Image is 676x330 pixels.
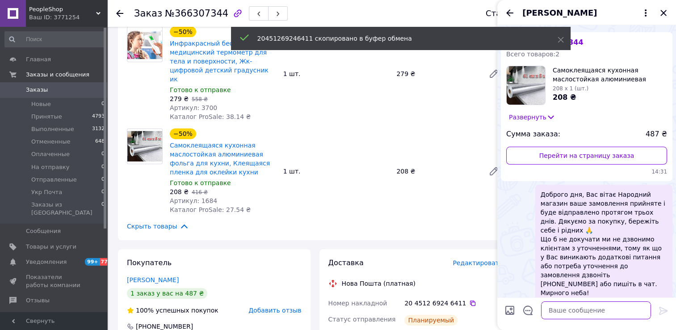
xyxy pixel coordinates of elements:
[26,273,83,289] span: Показатели работы компании
[170,86,231,93] span: Готово к отправке
[170,113,251,120] span: Каталог ProSale: 38.14 ₴
[280,68,393,80] div: 1 шт.
[170,128,196,139] div: −50%
[134,8,162,19] span: Заказ
[31,125,74,133] span: Выполненные
[328,258,364,267] span: Доставка
[127,131,162,161] img: Cамоклеящаяся кухонная маслостойкая алюминиевая фольга для кухни, Клеящаяся пленка для оклейки кухни
[393,68,481,80] div: 279 ₴
[192,96,208,102] span: 558 ₴
[101,100,105,108] span: 0
[506,112,558,122] button: Развернуть
[506,147,667,165] a: Перейти на страницу заказа
[31,163,69,171] span: На отправку
[170,104,217,111] span: Артикул: 3700
[101,201,105,217] span: 0
[485,162,503,180] a: Редактировать
[328,300,387,307] span: Номер накладной
[553,85,588,92] span: 208 x 1 (шт.)
[170,142,270,176] a: Cамоклеящаяся кухонная маслостойкая алюминиевая фольга для кухни, Клеящаяся пленка для оклейки кухни
[506,51,559,58] span: Всего товаров: 2
[101,188,105,196] span: 0
[29,5,96,13] span: PeopleShop
[26,55,51,63] span: Главная
[170,197,217,204] span: Артикул: 1684
[92,125,105,133] span: 3132
[248,307,301,314] span: Добавить отзыв
[280,165,393,178] div: 1 шт.
[101,176,105,184] span: 0
[453,259,503,267] span: Редактировать
[31,138,70,146] span: Отмененные
[31,201,101,217] span: Заказы из [GEOGRAPHIC_DATA]
[404,299,503,308] div: 20 4512 6924 6411
[26,296,50,305] span: Отзывы
[553,93,576,102] span: 208 ₴
[404,315,458,326] div: Планируемый
[507,66,545,105] img: 4473165663_w200_h200_camokleyaschayasya-kuhonnaya-maslostojkaya.jpg
[170,179,231,186] span: Готово к отправке
[170,95,189,102] span: 279 ₴
[136,307,154,314] span: 100%
[101,150,105,158] span: 0
[31,150,70,158] span: Оплаченные
[127,221,189,231] span: Скрыть товары
[165,8,228,19] span: №366307344
[486,9,546,18] div: Статус заказа
[522,7,651,19] button: [PERSON_NAME]
[31,188,62,196] span: Укр Почта
[192,189,208,195] span: 416 ₴
[127,276,179,283] a: [PERSON_NAME]
[170,188,189,195] span: 208 ₴
[170,40,273,83] a: Инфракрасный бесконтактный медицинский термометр для тела и поверхности, Жк-цифровой детский град...
[522,305,534,316] button: Открыть шаблоны ответов
[504,8,515,18] button: Назад
[26,86,48,94] span: Заказы
[541,190,667,297] span: Доброго дня, Вас вітає Народний магазин ваше замовлення прийняте і буде відправлено протягом трьо...
[116,9,123,18] div: Вернуться назад
[340,279,418,288] div: Нова Пошта (платная)
[31,113,62,121] span: Принятые
[522,7,597,19] span: [PERSON_NAME]
[92,113,105,121] span: 4793
[29,13,107,21] div: Ваш ID: 3771254
[127,258,172,267] span: Покупатель
[26,227,61,235] span: Сообщения
[95,138,105,146] span: 648
[506,168,667,176] span: 14:31 12.10.2025
[127,288,207,299] div: 1 заказ у вас на 487 ₴
[506,129,560,140] span: Сумма заказа:
[26,243,76,251] span: Товары и услуги
[646,129,667,140] span: 487 ₴
[127,306,218,315] div: успешных покупок
[393,165,481,178] div: 208 ₴
[31,100,51,108] span: Новые
[170,206,251,213] span: Каталог ProSale: 27.54 ₴
[26,258,67,266] span: Уведомления
[4,31,105,47] input: Поиск
[100,258,110,266] span: 77
[485,65,503,83] a: Редактировать
[553,66,667,84] span: Cамоклеящаяся кухонная маслостойкая алюминиевая фольга для кухни, Клеящаяся пленка для оклейки кухни
[127,29,162,59] img: Инфракрасный бесконтактный медицинский термометр для тела и поверхности, Жк-цифровой детский град...
[257,34,535,43] div: 20451269246411 скопировано в буфер обмена
[85,258,100,266] span: 99+
[658,8,669,18] button: Закрыть
[26,71,89,79] span: Заказы и сообщения
[31,176,77,184] span: Отправленные
[101,163,105,171] span: 0
[328,316,396,323] span: Статус отправления
[170,26,196,37] div: −50%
